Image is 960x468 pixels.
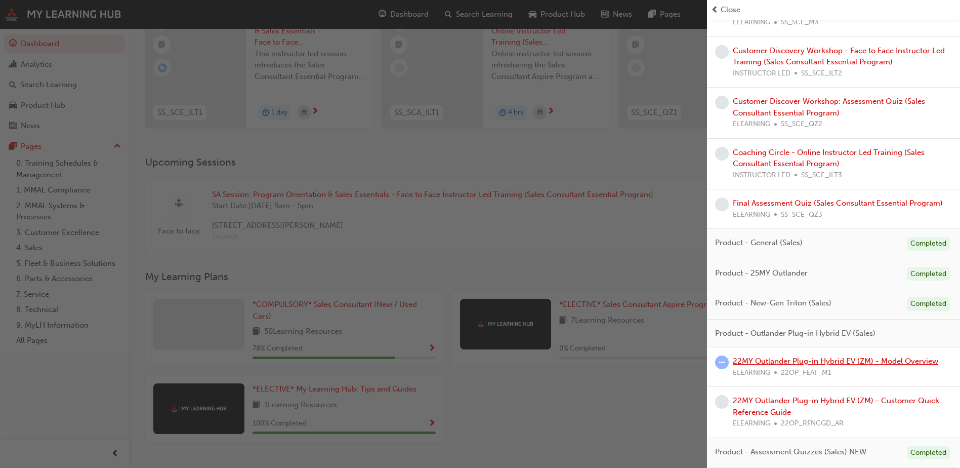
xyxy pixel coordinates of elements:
[781,418,844,430] span: 22OP_RFNCGD_AR
[715,147,729,161] span: learningRecordVerb_NONE-icon
[715,267,808,279] span: Product - 25MY Outlander
[733,199,943,208] a: Final Assessment Quiz (Sales Consultant Essential Program)
[715,446,866,458] span: Product - Assessment Quizzes (Sales) NEW
[907,267,950,281] div: Completed
[733,418,770,430] span: ELEARNING
[715,297,831,309] span: Product - New-Gen Triton (Sales)
[733,46,945,67] a: Customer Discovery Workshop - Face to Face Instructor Led Training (Sales Consultant Essential Pr...
[781,17,819,28] span: SS_SCE_M3
[733,170,790,181] span: INSTRUCTOR LED
[907,297,950,311] div: Completed
[801,68,842,80] span: SS_SCE_ILT2
[715,395,729,409] span: learningRecordVerb_NONE-icon
[733,367,770,379] span: ELEARNING
[781,367,831,379] span: 22OP_FEAT_M1
[733,396,939,417] a: 22MY Outlander Plug-in Hybrid EV (ZM) - Customer Quick Reference Guide
[733,209,770,221] span: ELEARNING
[781,209,822,221] span: SS_SCE_QZ3
[715,328,875,339] span: Product - Outlander Plug-in Hybrid EV (Sales)
[733,97,925,118] a: Customer Discover Workshop: Assessment Quiz (Sales Consultant Essential Program)
[733,17,770,28] span: ELEARNING
[715,356,729,369] span: learningRecordVerb_ATTEMPT-icon
[733,119,770,130] span: ELEARNING
[711,4,719,16] span: prev-icon
[907,446,950,460] div: Completed
[721,4,740,16] span: Close
[733,357,938,366] a: 22MY Outlander Plug-in Hybrid EV (ZM) - Model Overview
[801,170,842,181] span: SS_SCE_ILT3
[733,148,925,169] a: Coaching Circle - Online Instructor Led Training (Sales Consultant Essential Program)
[715,96,729,109] span: learningRecordVerb_NONE-icon
[715,198,729,211] span: learningRecordVerb_NONE-icon
[781,119,822,130] span: SS_SCE_QZ2
[715,237,803,249] span: Product - General (Sales)
[907,237,950,251] div: Completed
[733,68,790,80] span: INSTRUCTOR LED
[711,4,956,16] button: prev-iconClose
[715,45,729,59] span: learningRecordVerb_NONE-icon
